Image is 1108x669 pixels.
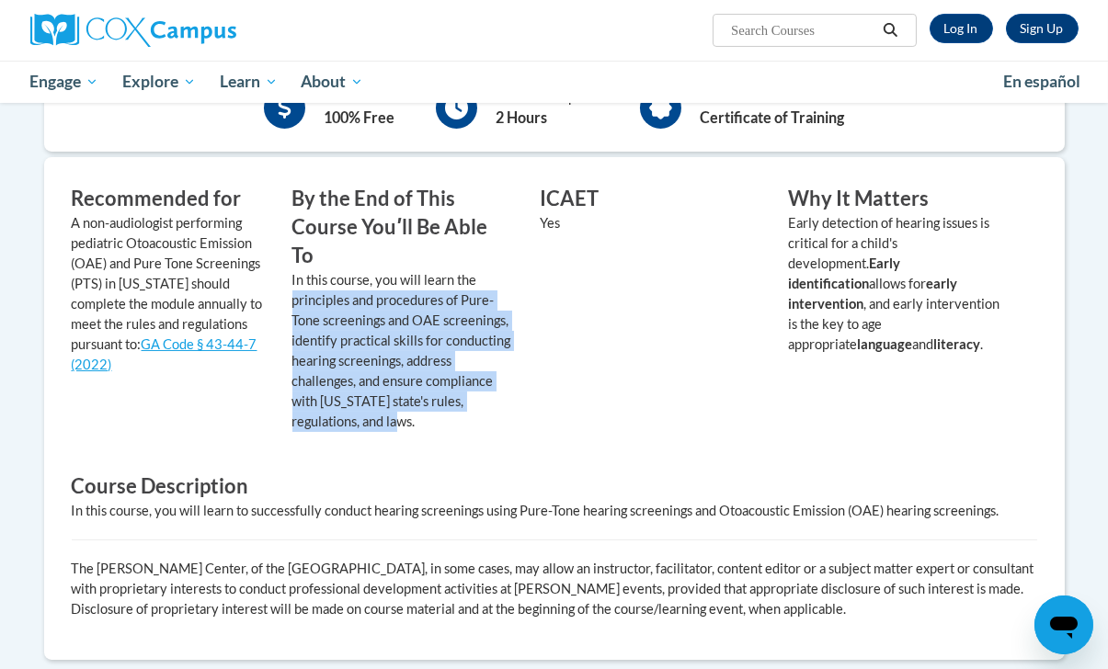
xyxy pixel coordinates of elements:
[72,185,265,213] h3: Recommended for
[289,61,375,103] a: About
[496,87,599,129] div: Time to complete
[789,213,1010,355] p: Early detection of hearing issues is critical for a child's development. allows for , and early i...
[72,336,257,372] a: GA Code § 43-44-7 (2022)
[18,61,111,103] a: Engage
[72,559,1037,619] p: The [PERSON_NAME] Center, of the [GEOGRAPHIC_DATA], in some cases, may allow an instructor, facil...
[1003,72,1080,91] span: En español
[541,215,561,231] value: Yes
[17,61,1092,103] div: Main menu
[729,19,876,41] input: Search Courses
[858,336,913,352] strong: language
[324,87,394,129] div: Cost
[324,108,394,126] b: 100% Free
[110,61,208,103] a: Explore
[72,213,265,375] p: A non-audiologist performing pediatric Otoacoustic Emission (OAE) and Pure Tone Screenings (PTS) ...
[30,14,361,47] a: Cox Campus
[30,14,236,47] img: Cox Campus
[541,185,761,213] h3: ICAET
[1006,14,1079,43] a: Register
[220,71,278,93] span: Learn
[876,19,904,41] button: Search
[208,61,290,103] a: Learn
[72,472,1037,501] h3: Course Description
[1034,595,1093,654] iframe: Button to launch messaging window
[700,87,844,129] div: Provides a
[934,336,981,352] strong: literacy
[700,108,844,126] b: Certificate of Training
[789,185,1010,213] h3: Why It Matters
[122,71,196,93] span: Explore
[301,71,363,93] span: About
[29,71,98,93] span: Engage
[930,14,993,43] a: Log In
[292,270,513,432] p: In this course, you will learn the principles and procedures of Pure-Tone screenings and OAE scre...
[496,108,547,126] b: 2 Hours
[991,62,1092,101] a: En español
[292,185,513,269] h3: By the End of This Course Youʹll Be Able To
[72,501,1037,521] div: In this course, you will learn to successfully conduct hearing screenings using Pure-Tone hearing...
